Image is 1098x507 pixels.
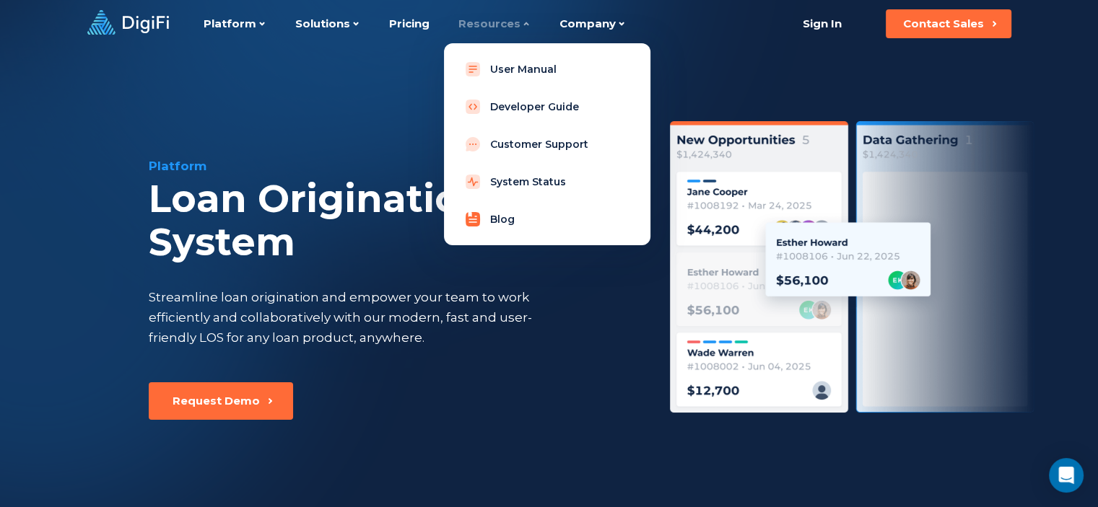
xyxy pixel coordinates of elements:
[903,17,984,31] div: Contact Sales
[173,394,260,408] div: Request Demo
[456,130,639,159] a: Customer Support
[149,177,634,264] div: Loan Origination System
[149,157,634,175] div: Platform
[149,287,559,348] div: Streamline loan origination and empower your team to work efficiently and collaboratively with ou...
[149,382,293,420] button: Request Demo
[456,92,639,121] a: Developer Guide
[886,9,1011,38] button: Contact Sales
[456,205,639,234] a: Blog
[456,55,639,84] a: User Manual
[785,9,860,38] a: Sign In
[1049,458,1084,493] div: Open Intercom Messenger
[456,167,639,196] a: System Status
